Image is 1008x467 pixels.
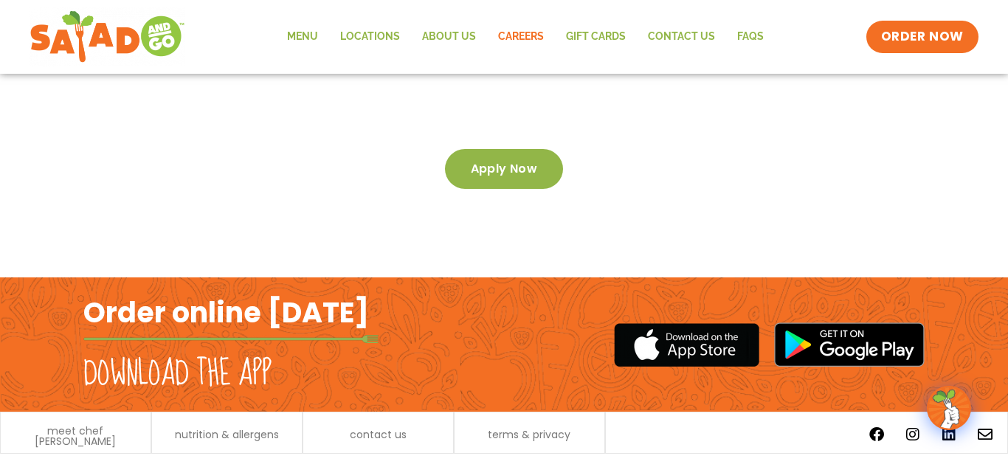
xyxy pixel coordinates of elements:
[175,429,279,440] a: nutrition & allergens
[276,20,329,54] a: Menu
[487,20,555,54] a: Careers
[411,20,487,54] a: About Us
[637,20,726,54] a: Contact Us
[471,164,538,174] span: Apply now
[555,20,637,54] a: GIFT CARDS
[83,353,272,395] h2: Download the app
[866,21,978,53] a: ORDER NOW
[488,429,570,440] a: terms & privacy
[329,20,411,54] a: Locations
[83,335,379,343] img: fork
[276,20,775,54] nav: Menu
[30,7,185,66] img: new-SAG-logo-768×292
[928,387,970,429] img: wpChatIcon
[726,20,775,54] a: FAQs
[881,28,964,46] span: ORDER NOW
[8,426,143,446] a: meet chef [PERSON_NAME]
[614,321,759,369] img: appstore
[350,429,407,440] a: contact us
[445,149,564,189] a: Apply now
[83,294,369,331] h2: Order online [DATE]
[774,322,925,367] img: google_play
